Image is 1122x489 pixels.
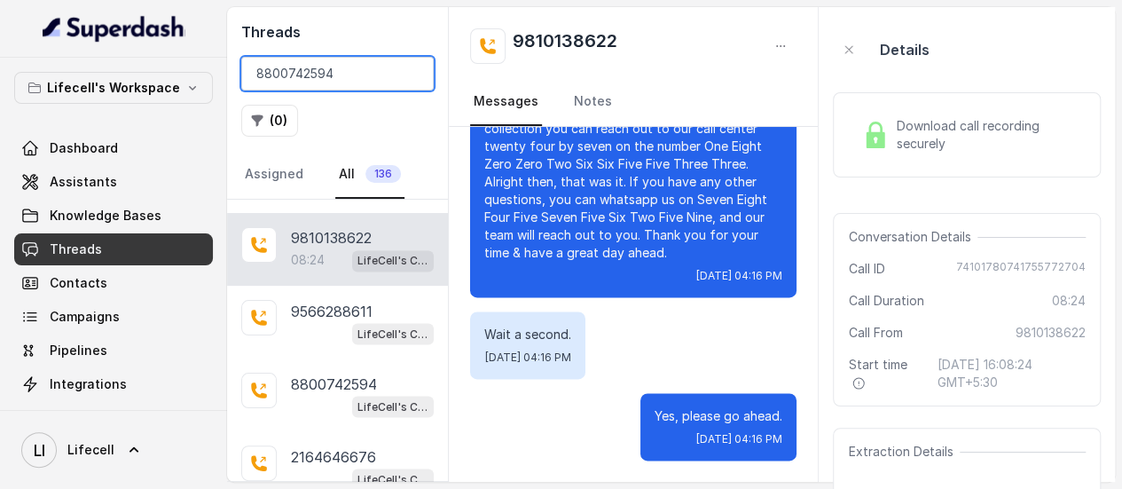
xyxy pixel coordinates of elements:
span: Dashboard [50,139,118,157]
span: Call From [848,324,902,342]
p: Lifecell's Workspace [47,77,180,99]
p: LifeCell's Call Assistant [357,398,428,415]
a: Dashboard [14,132,213,164]
span: Assistants [50,173,117,191]
span: Contacts [50,274,107,292]
text: LI [34,441,45,460]
p: Wait a second. [484,326,571,343]
a: Threads [14,233,213,265]
span: 74101780741755772704 [956,260,1086,278]
span: Extraction Details [848,443,960,461]
a: Messages [470,78,542,126]
h2: 9810138622 [513,28,617,64]
span: Integrations [50,375,127,393]
a: Assigned [241,151,307,199]
span: 08:24 [1052,292,1086,310]
p: Yes, please go ahead. [655,407,782,425]
a: Integrations [14,368,213,400]
span: [DATE] 04:16 PM [485,351,571,365]
a: Lifecell [14,425,213,475]
p: LifeCell's Call Assistant [357,252,428,270]
p: LifeCell's Call Assistant [357,470,428,488]
button: Lifecell's Workspace [14,72,213,104]
a: API Settings [14,402,213,434]
span: Conversation Details [848,228,977,246]
input: Search by Call ID or Phone Number [241,57,434,91]
span: API Settings [50,409,127,427]
p: In case of emergency regarding the sample collection you can reach out to our call center twenty ... [484,102,782,262]
a: Campaigns [14,301,213,333]
span: Knowledge Bases [50,207,161,225]
span: Call ID [848,260,884,278]
a: Pipelines [14,335,213,367]
span: Lifecell [67,441,114,459]
p: LifeCell's Call Assistant [357,325,428,343]
span: [DATE] 04:16 PM [696,432,782,446]
span: Threads [50,241,102,258]
span: [DATE] 16:08:24 GMT+5:30 [938,356,1086,391]
p: 9810138622 [291,227,372,248]
span: [DATE] 04:16 PM [696,269,782,283]
span: Download call recording securely [896,117,1079,153]
img: light.svg [43,14,185,43]
p: 08:24 [291,251,325,269]
a: All136 [335,151,404,199]
a: Contacts [14,267,213,299]
h2: Threads [241,21,434,43]
span: 9810138622 [1016,324,1086,342]
button: (0) [241,105,298,137]
span: Start time [848,356,922,391]
a: Notes [570,78,616,126]
span: 136 [365,165,401,183]
span: Campaigns [50,308,120,326]
nav: Tabs [470,78,796,126]
img: Lock Icon [862,122,889,148]
p: 2164646676 [291,446,376,467]
a: Knowledge Bases [14,200,213,232]
span: Pipelines [50,342,107,359]
span: Call Duration [848,292,923,310]
nav: Tabs [241,151,434,199]
p: Details [879,39,929,60]
p: 9566288611 [291,300,373,321]
a: Assistants [14,166,213,198]
p: 8800742594 [291,373,377,394]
